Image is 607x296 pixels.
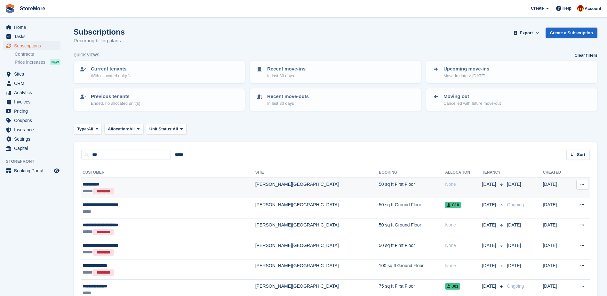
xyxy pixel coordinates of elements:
[14,125,52,134] span: Insurance
[3,107,60,116] a: menu
[482,201,497,208] span: [DATE]
[91,93,140,100] p: Previous tenants
[585,5,601,12] span: Account
[255,239,379,259] td: [PERSON_NAME][GEOGRAPHIC_DATA]
[482,181,497,188] span: [DATE]
[267,93,309,100] p: Recent move-outs
[14,70,52,78] span: Sites
[445,242,482,249] div: None
[482,168,504,178] th: Tenancy
[445,222,482,228] div: None
[482,283,497,290] span: [DATE]
[507,222,521,227] span: [DATE]
[445,202,461,208] span: C10
[77,126,88,132] span: Type:
[3,70,60,78] a: menu
[543,218,570,239] td: [DATE]
[3,166,60,175] a: menu
[255,218,379,239] td: [PERSON_NAME][GEOGRAPHIC_DATA]
[74,52,100,58] h6: Quick views
[379,259,445,280] td: 100 sq ft Ground Floor
[74,37,125,45] p: Recurring billing plans
[14,116,52,125] span: Coupons
[255,198,379,218] td: [PERSON_NAME][GEOGRAPHIC_DATA]
[108,126,129,132] span: Allocation:
[81,168,255,178] th: Customer
[6,158,64,165] span: Storefront
[91,100,140,107] p: Ended, no allocated unit(s)
[482,262,497,269] span: [DATE]
[482,242,497,249] span: [DATE]
[3,135,60,144] a: menu
[146,124,187,134] button: Unit Status: All
[91,65,130,73] p: Current tenants
[5,4,15,13] img: stora-icon-8386f47178a22dfd0bd8f6a31ec36ba5ce8667c1dd55bd0f319d3a0aa187defe.svg
[251,62,420,83] a: Recent move-ins In last 30 days
[443,65,489,73] p: Upcoming move-ins
[104,124,143,134] button: Allocation: All
[379,168,445,178] th: Booking
[14,32,52,41] span: Tasks
[507,182,521,187] span: [DATE]
[53,167,60,175] a: Preview store
[88,126,93,132] span: All
[267,73,306,79] p: In last 30 days
[512,28,540,38] button: Export
[379,178,445,198] td: 50 sq ft First Floor
[14,41,52,50] span: Subscriptions
[520,30,533,36] span: Export
[255,178,379,198] td: [PERSON_NAME][GEOGRAPHIC_DATA]
[443,93,501,100] p: Moving out
[427,89,597,110] a: Moving out Cancelled with future move-out
[173,126,178,132] span: All
[91,73,130,79] p: With allocated unit(s)
[14,23,52,32] span: Home
[443,100,501,107] p: Cancelled with future move-out
[507,243,521,248] span: [DATE]
[17,3,48,14] a: StoreMore
[577,152,585,158] span: Sort
[543,178,570,198] td: [DATE]
[3,79,60,88] a: menu
[531,5,544,12] span: Create
[379,239,445,259] td: 50 sq ft First Floor
[15,59,45,65] span: Price increases
[3,125,60,134] a: menu
[507,284,524,289] span: Ongoing
[255,259,379,280] td: [PERSON_NAME][GEOGRAPHIC_DATA]
[50,59,60,65] div: NEW
[482,222,497,228] span: [DATE]
[3,88,60,97] a: menu
[14,135,52,144] span: Settings
[149,126,173,132] span: Unit Status:
[445,283,460,290] span: J01
[3,41,60,50] a: menu
[546,28,597,38] a: Create a Subscription
[129,126,135,132] span: All
[543,198,570,218] td: [DATE]
[574,52,597,59] a: Clear filters
[379,218,445,239] td: 50 sq ft Ground Floor
[267,65,306,73] p: Recent move-ins
[379,198,445,218] td: 50 sq ft Ground Floor
[577,5,584,12] img: Store More Team
[3,116,60,125] a: menu
[445,262,482,269] div: None
[74,62,244,83] a: Current tenants With allocated unit(s)
[543,239,570,259] td: [DATE]
[14,144,52,153] span: Capital
[507,263,521,268] span: [DATE]
[251,89,420,110] a: Recent move-outs In last 30 days
[3,23,60,32] a: menu
[507,202,524,207] span: Ongoing
[543,168,570,178] th: Created
[563,5,571,12] span: Help
[445,168,482,178] th: Allocation
[14,97,52,106] span: Invoices
[74,28,125,36] h1: Subscriptions
[267,100,309,107] p: In last 30 days
[427,62,597,83] a: Upcoming move-ins Move-in date > [DATE]
[74,89,244,110] a: Previous tenants Ended, no allocated unit(s)
[14,166,52,175] span: Booking Portal
[3,144,60,153] a: menu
